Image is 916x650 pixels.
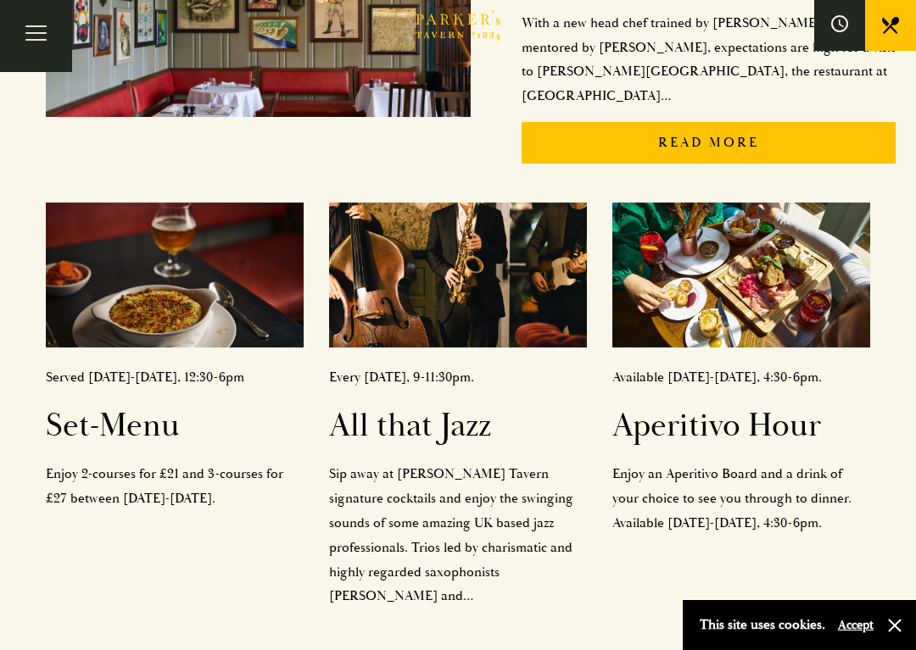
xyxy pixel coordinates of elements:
button: Accept [838,617,874,633]
p: Sip away at [PERSON_NAME] Tavern signature cocktails and enjoy the swinging sounds of some amazin... [329,462,587,608]
a: Served [DATE]-[DATE], 12:30-6pmSet-MenuEnjoy 2-courses for £21 and 3-courses for £27 between [DAT... [46,203,304,511]
p: Read More [522,122,896,164]
h2: All that Jazz [329,407,587,446]
h2: Set-Menu [46,407,304,446]
p: Available [DATE]-[DATE], 4:30-6pm. [612,365,870,390]
p: Enjoy an Aperitivo Board and a drink of your choice to see you through to dinner. Available [DATE... [612,462,870,535]
p: This site uses cookies. [700,613,825,637]
a: Available [DATE]-[DATE], 4:30-6pm.Aperitivo HourEnjoy an Aperitivo Board and a drink of your choi... [612,203,870,536]
button: Close and accept [886,617,903,634]
p: Every [DATE], 9-11:30pm. [329,365,587,390]
h2: Aperitivo Hour [612,407,870,446]
p: Served [DATE]-[DATE], 12:30-6pm [46,365,304,390]
p: Enjoy 2-courses for £21 and 3-courses for £27 between [DATE]-[DATE]. [46,462,304,511]
a: Every [DATE], 9-11:30pm.All that JazzSip away at [PERSON_NAME] Tavern signature cocktails and enj... [329,203,587,608]
p: With a new head chef trained by [PERSON_NAME] and mentored by [PERSON_NAME], expectations are hig... [522,11,896,108]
